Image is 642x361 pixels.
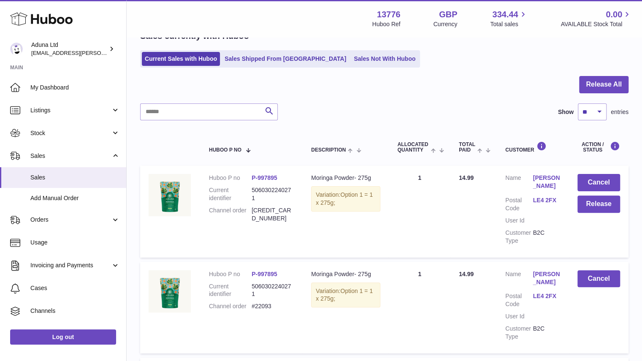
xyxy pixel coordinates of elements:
[533,174,560,190] a: [PERSON_NAME]
[30,239,120,247] span: Usage
[209,147,241,153] span: Huboo P no
[351,52,418,66] a: Sales Not With Huboo
[459,271,474,277] span: 14.99
[30,129,111,137] span: Stock
[558,108,574,116] label: Show
[209,282,252,299] dt: Current identifier
[606,9,622,20] span: 0.00
[505,217,533,225] dt: User Id
[505,292,533,308] dt: Postal Code
[505,312,533,320] dt: User Id
[611,108,628,116] span: entries
[209,302,252,310] dt: Channel order
[30,261,111,269] span: Invoicing and Payments
[222,52,349,66] a: Sales Shipped From [GEOGRAPHIC_DATA]
[10,329,116,345] a: Log out
[577,174,620,191] button: Cancel
[316,288,373,302] span: Option 1 = 1 x 275g;
[561,20,632,28] span: AVAILABLE Stock Total
[311,174,380,182] div: Moringa Powder- 275g
[30,284,120,292] span: Cases
[505,141,561,153] div: Customer
[30,307,120,315] span: Channels
[30,106,111,114] span: Listings
[389,166,450,257] td: 1
[490,20,528,28] span: Total sales
[30,194,120,202] span: Add Manual Order
[209,174,252,182] dt: Huboo P no
[579,76,628,93] button: Release All
[577,270,620,288] button: Cancel
[149,270,191,312] img: MORINGA-POWDER-POUCH-FOP-CHALK.jpg
[505,229,533,245] dt: Customer Type
[311,282,380,308] div: Variation:
[252,271,277,277] a: P-997895
[316,191,373,206] span: Option 1 = 1 x 275g;
[209,270,252,278] dt: Huboo P no
[31,49,214,56] span: [EMAIL_ADDRESS][PERSON_NAME][PERSON_NAME][DOMAIN_NAME]
[311,147,346,153] span: Description
[389,262,450,353] td: 1
[533,270,560,286] a: [PERSON_NAME]
[252,206,294,223] dd: [CREDIT_CARD_NUMBER]
[311,270,380,278] div: Moringa Powder- 275g
[533,325,560,341] dd: B2C
[209,206,252,223] dt: Channel order
[492,9,518,20] span: 334.44
[311,186,380,212] div: Variation:
[459,174,474,181] span: 14.99
[433,20,458,28] div: Currency
[149,174,191,216] img: MORINGA-POWDER-POUCH-FOP-CHALK.jpg
[533,292,560,300] a: LE4 2FX
[490,9,528,28] a: 334.44 Total sales
[577,141,620,153] div: Action / Status
[30,174,120,182] span: Sales
[533,229,560,245] dd: B2C
[30,84,120,92] span: My Dashboard
[459,142,475,153] span: Total paid
[377,9,401,20] strong: 13776
[439,9,457,20] strong: GBP
[209,186,252,202] dt: Current identifier
[505,325,533,341] dt: Customer Type
[252,302,294,310] dd: #22093
[505,174,533,192] dt: Name
[10,43,23,55] img: deborahe.kamara@aduna.com
[142,52,220,66] a: Current Sales with Huboo
[252,282,294,299] dd: 5060302240271
[252,186,294,202] dd: 5060302240271
[577,195,620,213] button: Release
[505,196,533,212] dt: Postal Code
[533,196,560,204] a: LE4 2FX
[561,9,632,28] a: 0.00 AVAILABLE Stock Total
[397,142,428,153] span: ALLOCATED Quantity
[31,41,107,57] div: Aduna Ltd
[372,20,401,28] div: Huboo Ref
[252,174,277,181] a: P-997895
[30,152,111,160] span: Sales
[505,270,533,288] dt: Name
[30,216,111,224] span: Orders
